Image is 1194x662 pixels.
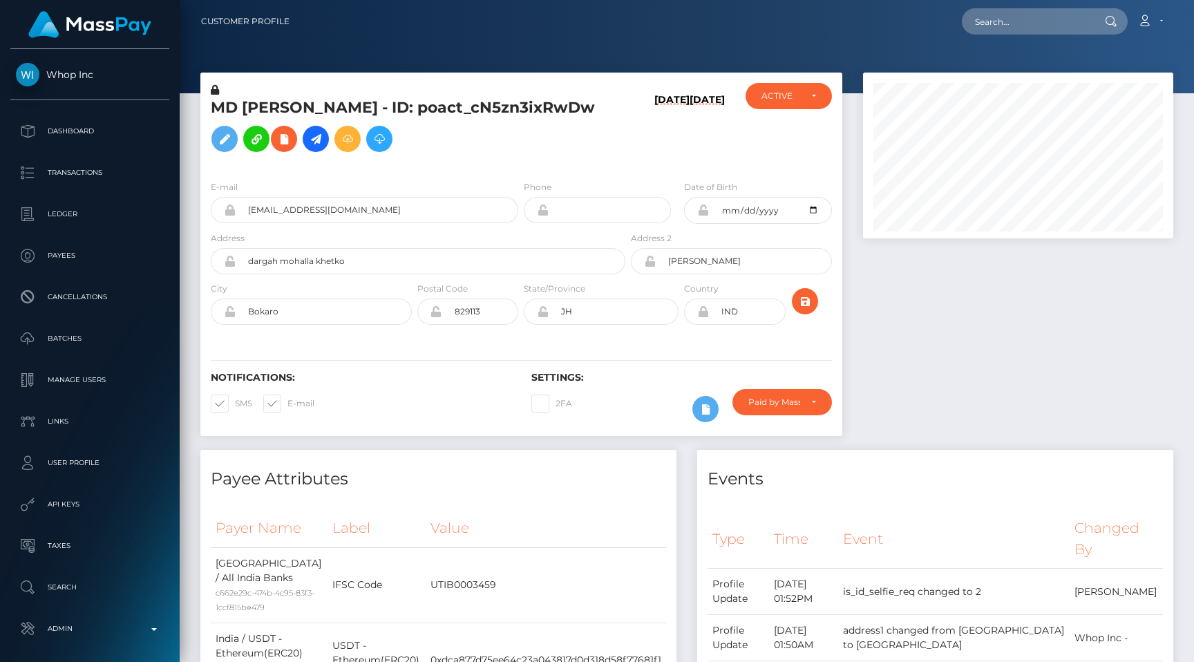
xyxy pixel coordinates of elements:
a: Customer Profile [201,7,290,36]
a: Admin [10,612,169,646]
span: Whop Inc [10,68,169,81]
input: Search... [962,8,1092,35]
a: Initiate Payout [303,126,329,152]
label: Postal Code [417,283,468,295]
img: MassPay Logo [28,11,151,38]
p: Ledger [16,204,164,225]
h6: Notifications: [211,372,511,384]
small: c662e29c-474b-4c95-83f3-1ccf815be479 [216,588,314,612]
label: SMS [211,395,252,413]
p: Search [16,577,164,598]
label: E-mail [263,395,314,413]
label: Country [684,283,719,295]
th: Value [426,509,666,547]
td: [PERSON_NAME] [1070,569,1163,615]
label: E-mail [211,181,238,193]
a: User Profile [10,446,169,480]
a: Cancellations [10,280,169,314]
h5: MD [PERSON_NAME] - ID: poact_cN5zn3ixRwDw [211,97,618,159]
p: API Keys [16,494,164,515]
h6: Settings: [531,372,831,384]
img: Whop Inc [16,63,39,86]
h4: Payee Attributes [211,467,666,491]
label: Address 2 [631,232,672,245]
p: Manage Users [16,370,164,390]
label: City [211,283,227,295]
td: [DATE] 01:52PM [769,569,838,615]
a: Search [10,570,169,605]
label: Address [211,232,245,245]
div: Paid by MassPay [748,397,800,408]
p: Payees [16,245,164,266]
p: Batches [16,328,164,349]
th: Time [769,509,838,568]
td: IFSC Code [328,547,426,623]
th: Type [708,509,769,568]
label: Date of Birth [684,181,737,193]
p: User Profile [16,453,164,473]
td: address1 changed from [GEOGRAPHIC_DATA] to [GEOGRAPHIC_DATA] [838,615,1069,661]
a: Payees [10,238,169,273]
label: Phone [524,181,551,193]
h4: Events [708,467,1163,491]
p: Transactions [16,162,164,183]
label: State/Province [524,283,585,295]
th: Label [328,509,426,547]
th: Changed By [1070,509,1163,568]
button: Paid by MassPay [732,389,832,415]
div: ACTIVE [761,91,800,102]
a: Transactions [10,155,169,190]
td: UTIB0003459 [426,547,666,623]
a: Ledger [10,197,169,231]
td: Profile Update [708,569,769,615]
a: Taxes [10,529,169,563]
button: ACTIVE [746,83,832,109]
th: Event [838,509,1069,568]
a: Manage Users [10,363,169,397]
h6: [DATE] [690,94,725,164]
h6: [DATE] [654,94,690,164]
p: Dashboard [16,121,164,142]
a: API Keys [10,487,169,522]
td: [GEOGRAPHIC_DATA] / All India Banks [211,547,328,623]
a: Links [10,404,169,439]
label: 2FA [531,395,572,413]
p: Links [16,411,164,432]
p: Cancellations [16,287,164,308]
a: Batches [10,321,169,356]
a: Dashboard [10,114,169,149]
th: Payer Name [211,509,328,547]
p: Taxes [16,536,164,556]
td: is_id_selfie_req changed to 2 [838,569,1069,615]
p: Admin [16,618,164,639]
td: Profile Update [708,615,769,661]
td: [DATE] 01:50AM [769,615,838,661]
td: Whop Inc - [1070,615,1163,661]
